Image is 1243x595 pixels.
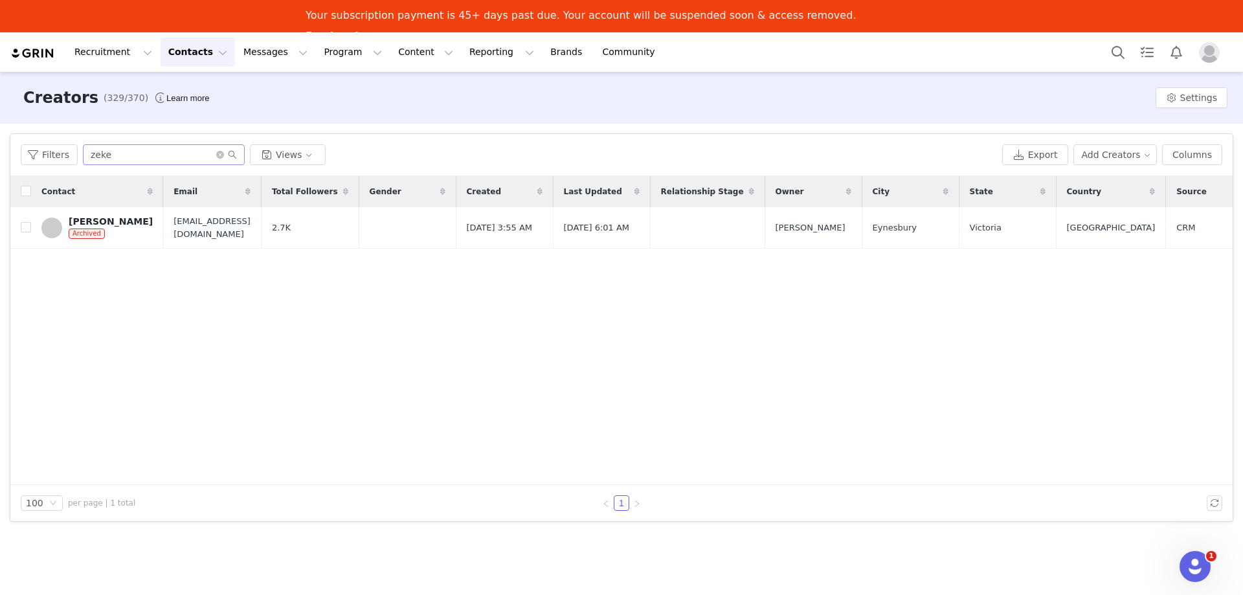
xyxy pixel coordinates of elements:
span: 2.7K [272,221,291,234]
li: Previous Page [598,495,614,511]
span: Total Followers [272,186,338,197]
i: icon: down [49,499,57,508]
button: Profile [1191,42,1233,63]
button: Content [390,38,461,67]
li: 1 [614,495,629,511]
img: placeholder-profile.jpg [1199,42,1220,63]
button: Filters [21,144,78,165]
span: City [873,186,890,197]
button: Contacts [161,38,235,67]
span: [EMAIL_ADDRESS][DOMAIN_NAME] [174,215,251,240]
span: Created [467,186,501,197]
a: Brands [543,38,594,67]
button: Settings [1156,87,1227,108]
span: Gender [370,186,401,197]
span: (329/370) [104,91,148,105]
span: State [970,186,993,197]
span: Eynesbury [873,221,917,234]
button: Reporting [462,38,542,67]
div: [PERSON_NAME] [69,216,153,227]
i: icon: left [602,500,610,508]
span: Owner [776,186,804,197]
span: Last Updated [564,186,622,197]
span: [DATE] 6:01 AM [564,221,630,234]
button: Search [1104,38,1132,67]
button: Notifications [1162,38,1191,67]
button: Export [1002,144,1068,165]
div: 100 [26,496,43,510]
input: Search... [83,144,245,165]
span: Contact [41,186,75,197]
a: Pay Invoices [306,30,378,44]
div: Tooltip anchor [164,92,212,105]
span: [GEOGRAPHIC_DATA] [1067,221,1156,234]
i: icon: right [633,500,641,508]
i: icon: close-circle [216,151,224,159]
span: Country [1067,186,1102,197]
iframe: Intercom live chat [1180,551,1211,582]
h3: Creators [23,86,98,109]
button: Views [250,144,326,165]
span: Victoria [970,221,1002,234]
span: Source [1176,186,1207,197]
span: [PERSON_NAME] [776,221,845,234]
button: Program [316,38,390,67]
a: Community [595,38,669,67]
div: Your subscription payment is 45+ days past due. Your account will be suspended soon & access remo... [306,9,856,22]
span: Archived [69,229,105,239]
a: Tasks [1133,38,1161,67]
a: 1 [614,496,629,510]
li: Next Page [629,495,645,511]
span: 1 [1206,551,1216,561]
button: Add Creators [1073,144,1158,165]
img: grin logo [10,47,56,60]
span: [DATE] 3:55 AM [467,221,533,234]
a: [PERSON_NAME]Archived [41,216,153,240]
button: Columns [1162,144,1222,165]
span: per page | 1 total [68,497,135,509]
i: icon: search [228,150,237,159]
button: Messages [236,38,315,67]
span: Email [174,186,197,197]
button: Recruitment [67,38,160,67]
span: Relationship Stage [661,186,744,197]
